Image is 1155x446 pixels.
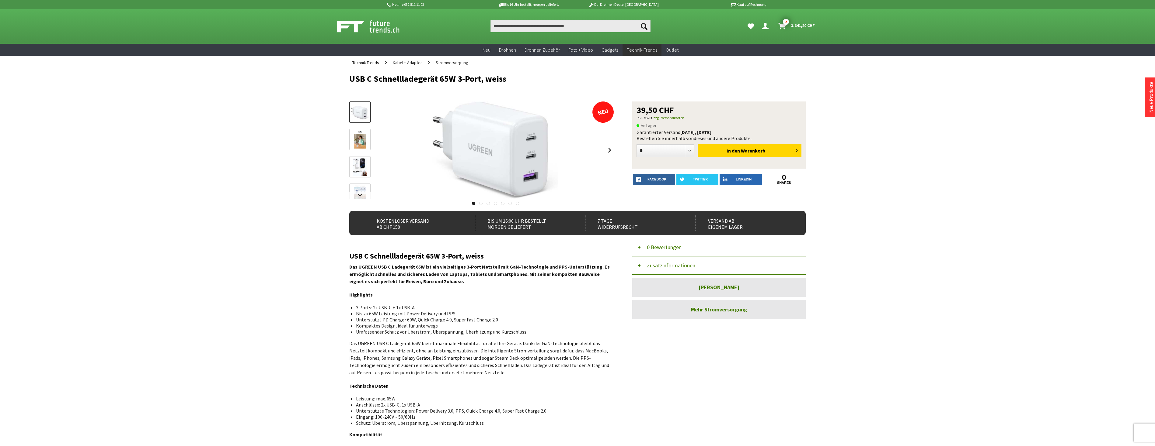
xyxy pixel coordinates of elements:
span: Technik-Trends [352,60,379,65]
a: Neu [478,44,495,56]
p: Das UGREEN USB C Ladegerät 65W bietet maximale Flexibilität für alle Ihre Geräte. Dank der GaN-Te... [349,340,614,376]
strong: Technische Daten [349,383,389,389]
a: shares [763,181,805,185]
a: Mehr Stromversorgung [632,300,806,319]
a: Kabel + Adapter [390,56,425,69]
a: twitter [676,174,719,185]
h1: USB C Schnellladegerät 65W 3-Port, weiss [349,74,714,83]
div: Bis um 16:00 Uhr bestellt Morgen geliefert [475,215,572,231]
button: In den Warenkorb [698,144,801,157]
button: Suchen [638,20,651,32]
img: Vorschau: USB C Schnellladegerät 65W 3-Port, weiss [351,106,369,119]
span: Warenkorb [741,148,765,154]
li: Eingang: 100-240V ~ 50/60Hz [356,414,609,420]
span: In den [727,148,740,154]
span: twitter [693,177,708,181]
a: Foto + Video [564,44,597,56]
strong: Kompatibilität [349,431,382,437]
button: 0 Bewertungen [632,238,806,256]
a: [PERSON_NAME] [632,278,806,297]
a: 0 [763,174,805,181]
li: Anschlüsse: 2x USB-C, 1x USB-A [356,402,609,408]
div: Garantierter Versand Bestellen Sie innerhalb von dieses und andere Produkte. [637,129,801,141]
a: Technik-Trends [623,44,661,56]
div: Kostenloser Versand ab CHF 150 [365,215,462,231]
a: Meine Favoriten [745,20,757,32]
strong: Das UGREEN USB C Ladegerät 65W ist ein vielseitiges 3-Port Netzteil mit GaN-Technologie und PPS-U... [349,264,610,284]
span: LinkedIn [736,177,752,181]
li: Bis zu 65W Leistung mit Power Delivery und PPS [356,310,609,317]
span: 2 [783,19,789,25]
div: Versand ab eigenem Lager [696,215,793,231]
span: Stromversorgung [436,60,468,65]
span: Drohnen [499,47,516,53]
li: Leistung: max. 65W [356,396,609,402]
a: Drohnen [495,44,520,56]
a: Warenkorb [776,20,818,32]
p: inkl. MwSt. [637,114,801,122]
a: Dein Konto [759,20,773,32]
a: facebook [633,174,675,185]
span: Neu [483,47,490,53]
li: 3 Ports: 2x USB-C + 1x USB-A [356,304,609,310]
a: LinkedIn [720,174,762,185]
button: Zusatzinformationen [632,256,806,275]
h2: USB C Schnellladegerät 65W 3-Port, weiss [349,252,614,260]
a: Neue Produkte [1148,82,1154,113]
span: Foto + Video [568,47,593,53]
li: Unterstützt PD Charger 60W, Quick Charge 4.0, Super Fast Charge 2.0 [356,317,609,323]
p: DJI Drohnen Dealer [GEOGRAPHIC_DATA] [576,1,671,8]
span: Drohnen Zubehör [525,47,560,53]
a: zzgl. Versandkosten [653,115,684,120]
span: Outlet [666,47,679,53]
img: USB C Schnellladegerät 65W 3-Port, weiss [432,101,558,199]
p: Kauf auf Rechnung [671,1,766,8]
span: Technik-Trends [627,47,657,53]
li: Schutz: Überstrom, Überspannung, Überhitzung, Kurzschluss [356,420,609,426]
a: Drohnen Zubehör [520,44,564,56]
a: Outlet [661,44,683,56]
p: Hotline 032 511 11 03 [386,1,481,8]
input: Produkt, Marke, Kategorie, EAN, Artikelnummer… [490,20,651,32]
b: [DATE], [DATE] [680,129,711,135]
span: Kabel + Adapter [393,60,422,65]
span: Gadgets [602,47,618,53]
div: 7 Tage Widerrufsrecht [585,215,682,231]
a: Gadgets [597,44,623,56]
li: Unterstützte Technologien: Power Delivery 3.0, PPS, Quick Charge 4.0, Super Fast Charge 2.0 [356,408,609,414]
a: Stromversorgung [433,56,471,69]
li: Umfassender Schutz vor Überstrom, Überspannung, Überhitzung und Kurzschluss [356,329,609,335]
span: 3.641,20 CHF [791,21,815,30]
li: Kompaktes Design, ideal für unterwegs [356,323,609,329]
a: Technik-Trends [349,56,382,69]
span: An Lager [637,122,657,129]
img: Shop Futuretrends - zur Startseite wechseln [337,19,413,34]
p: Bis 16 Uhr bestellt, morgen geliefert. [481,1,576,8]
span: 39,50 CHF [637,106,674,114]
strong: Highlights [349,292,373,298]
span: facebook [647,177,666,181]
